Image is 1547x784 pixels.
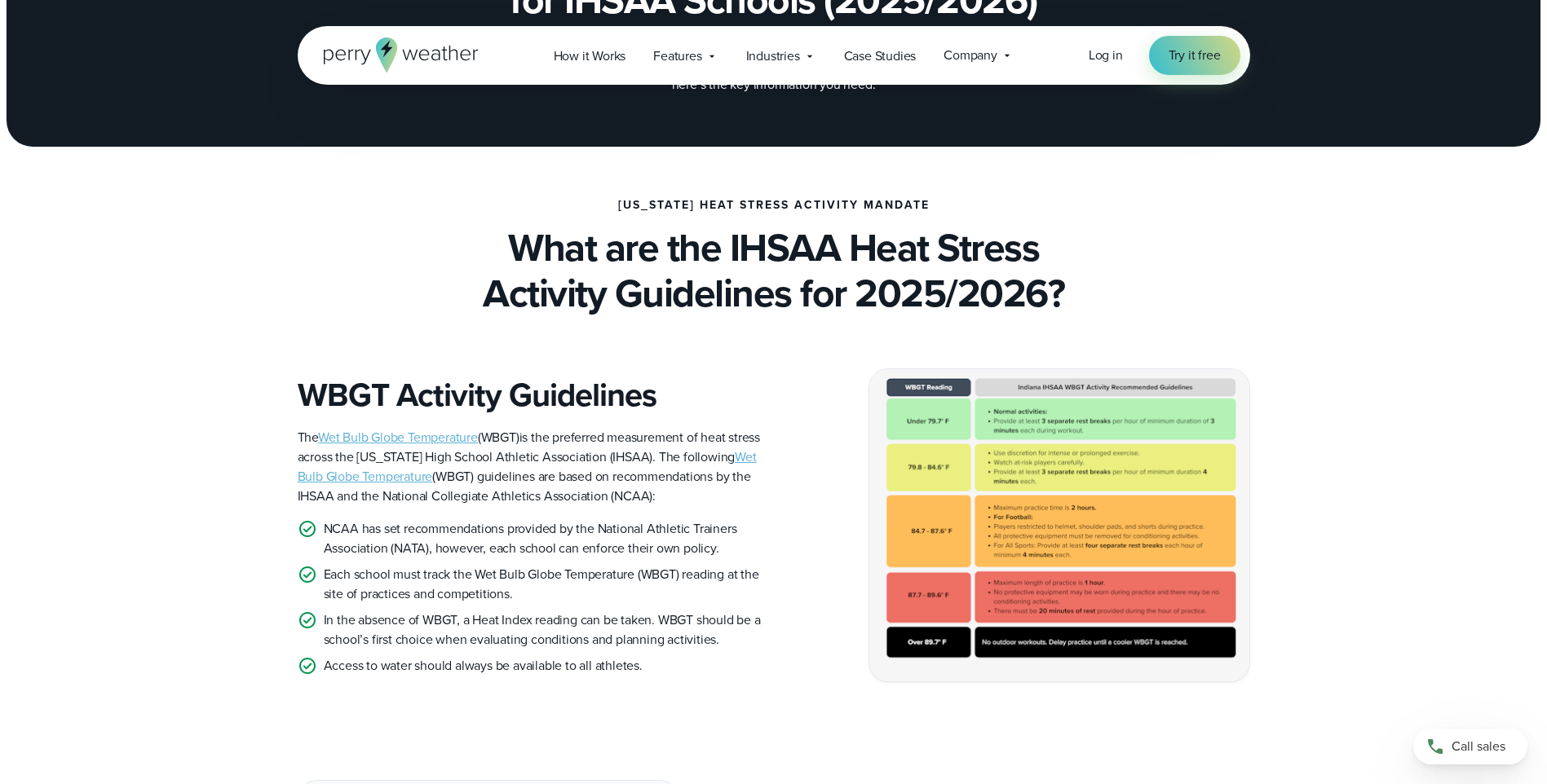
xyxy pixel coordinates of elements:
a: Wet Bulb Globe Temperature [298,447,757,486]
p: Each school must track the Wet Bulb Globe Temperature (WBGT) reading at the site of practices and... [324,565,761,604]
p: NCAA has set recommendations provided by the National Athletic Trainers Association (NATA), howev... [324,519,761,558]
span: Case Studies [844,46,917,66]
p: The is the preferred measurement of heat stress across the [US_STATE] High School Athletic Associ... [298,428,761,506]
a: Log in [1089,46,1123,65]
span: Try it free [1169,46,1221,65]
span: Call sales [1452,737,1505,756]
a: Try it free [1149,36,1240,75]
a: Case Studies [830,39,930,73]
span: How it Works [554,46,626,66]
a: Call sales [1413,729,1527,764]
a: Wet Bulb Globe Temperature [318,428,478,447]
h3: [US_STATE] Heat Stress Activity Mandate [618,199,930,212]
span: Industries [746,46,800,66]
span: Company [944,46,997,65]
h3: WBGT Activity Guidelines [298,376,761,415]
a: How it Works [540,39,640,73]
p: In the absence of WBGT, a Heat Index reading can be taken. WBGT should be a school’s first choice... [324,610,761,650]
h2: What are the IHSAA Heat Stress Activity Guidelines for 2025/2026? [298,225,1250,316]
img: Indiana IHSAA WBGT Guidelines (1) [869,369,1249,681]
span: (WBGT) [318,428,519,447]
p: Access to water should always be available to all athletes. [324,656,643,676]
span: Features [653,46,701,66]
